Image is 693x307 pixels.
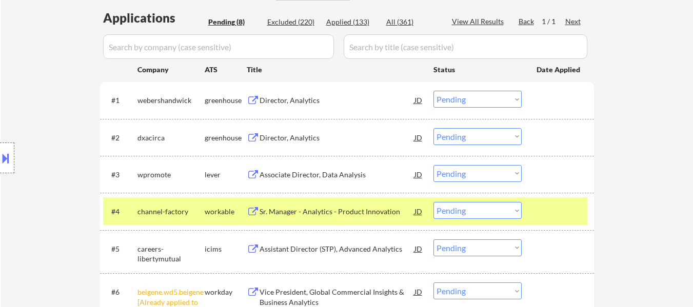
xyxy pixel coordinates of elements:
[205,170,247,180] div: lever
[565,16,582,27] div: Next
[205,207,247,217] div: workable
[137,244,205,264] div: careers-libertymutual
[452,16,507,27] div: View All Results
[205,287,247,297] div: workday
[205,244,247,254] div: icims
[247,65,424,75] div: Title
[260,95,414,106] div: Director, Analytics
[260,244,414,254] div: Assistant Director (STP), Advanced Analytics
[111,287,129,297] div: #6
[260,133,414,143] div: Director, Analytics
[267,17,319,27] div: Excluded (220)
[413,239,424,258] div: JD
[208,17,260,27] div: Pending (8)
[413,128,424,147] div: JD
[103,12,205,24] div: Applications
[344,34,587,59] input: Search by title (case sensitive)
[260,287,414,307] div: Vice President, Global Commercial Insights & Business Analytics
[413,202,424,220] div: JD
[519,16,535,27] div: Back
[260,170,414,180] div: Associate Director, Data Analysis
[433,60,522,78] div: Status
[326,17,378,27] div: Applied (133)
[413,165,424,183] div: JD
[260,207,414,217] div: Sr. Manager - Analytics - Product Innovation
[542,16,565,27] div: 1 / 1
[205,133,247,143] div: greenhouse
[103,34,334,59] input: Search by company (case sensitive)
[386,17,438,27] div: All (361)
[537,65,582,75] div: Date Applied
[413,91,424,109] div: JD
[205,65,247,75] div: ATS
[205,95,247,106] div: greenhouse
[413,282,424,301] div: JD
